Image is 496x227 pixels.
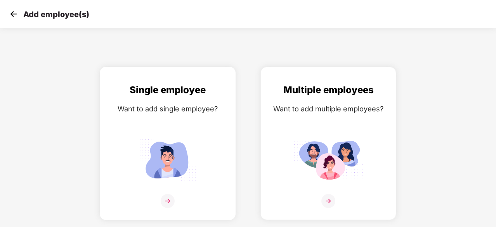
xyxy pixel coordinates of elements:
[108,103,227,114] div: Want to add single employee?
[269,103,388,114] div: Want to add multiple employees?
[8,8,19,20] img: svg+xml;base64,PHN2ZyB4bWxucz0iaHR0cDovL3d3dy53My5vcmcvMjAwMC9zdmciIHdpZHRoPSIzMCIgaGVpZ2h0PSIzMC...
[108,83,227,97] div: Single employee
[23,10,89,19] p: Add employee(s)
[161,194,175,208] img: svg+xml;base64,PHN2ZyB4bWxucz0iaHR0cDovL3d3dy53My5vcmcvMjAwMC9zdmciIHdpZHRoPSIzNiIgaGVpZ2h0PSIzNi...
[321,194,335,208] img: svg+xml;base64,PHN2ZyB4bWxucz0iaHR0cDovL3d3dy53My5vcmcvMjAwMC9zdmciIHdpZHRoPSIzNiIgaGVpZ2h0PSIzNi...
[133,135,203,184] img: svg+xml;base64,PHN2ZyB4bWxucz0iaHR0cDovL3d3dy53My5vcmcvMjAwMC9zdmciIGlkPSJTaW5nbGVfZW1wbG95ZWUiIH...
[269,83,388,97] div: Multiple employees
[293,135,363,184] img: svg+xml;base64,PHN2ZyB4bWxucz0iaHR0cDovL3d3dy53My5vcmcvMjAwMC9zdmciIGlkPSJNdWx0aXBsZV9lbXBsb3llZS...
